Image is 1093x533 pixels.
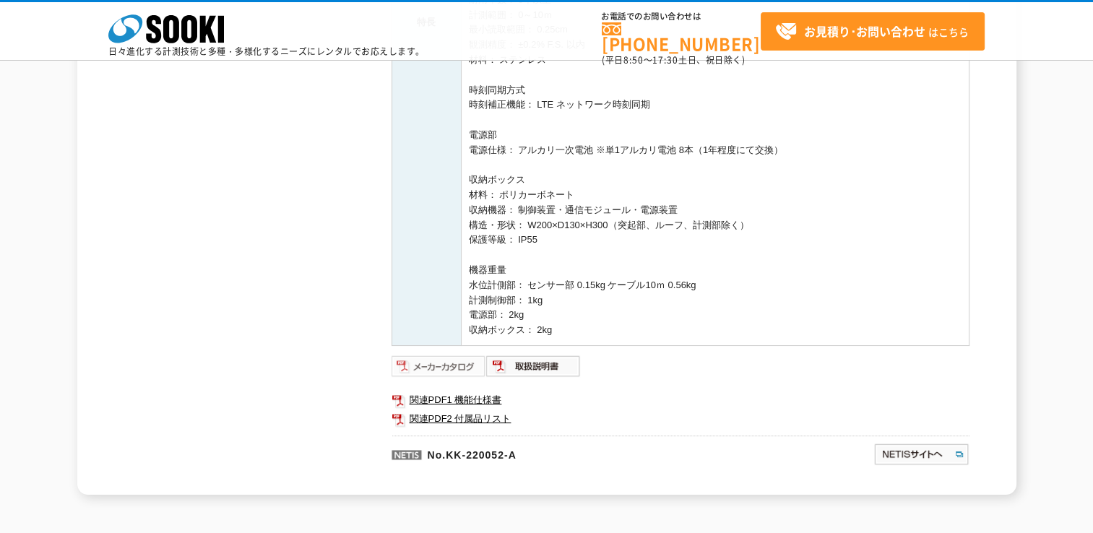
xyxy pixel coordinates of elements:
[108,47,425,56] p: 日々進化する計測技術と多種・多様化するニーズにレンタルでお応えします。
[392,355,486,378] img: メーカーカタログ
[873,443,969,466] img: NETISサイトへ
[775,21,969,43] span: はこちら
[602,53,745,66] span: (平日 ～ 土日、祝日除く)
[392,391,969,409] a: 関連PDF1 機能仕様書
[392,435,734,470] p: No.KK-220052-A
[602,22,761,52] a: [PHONE_NUMBER]
[486,364,581,375] a: 取扱説明書
[392,364,486,375] a: メーカーカタログ
[486,355,581,378] img: 取扱説明書
[602,12,761,21] span: お電話でのお問い合わせは
[804,22,925,40] strong: お見積り･お問い合わせ
[761,12,985,51] a: お見積り･お問い合わせはこちら
[623,53,644,66] span: 8:50
[652,53,678,66] span: 17:30
[392,409,969,428] a: 関連PDF2 付属品リスト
